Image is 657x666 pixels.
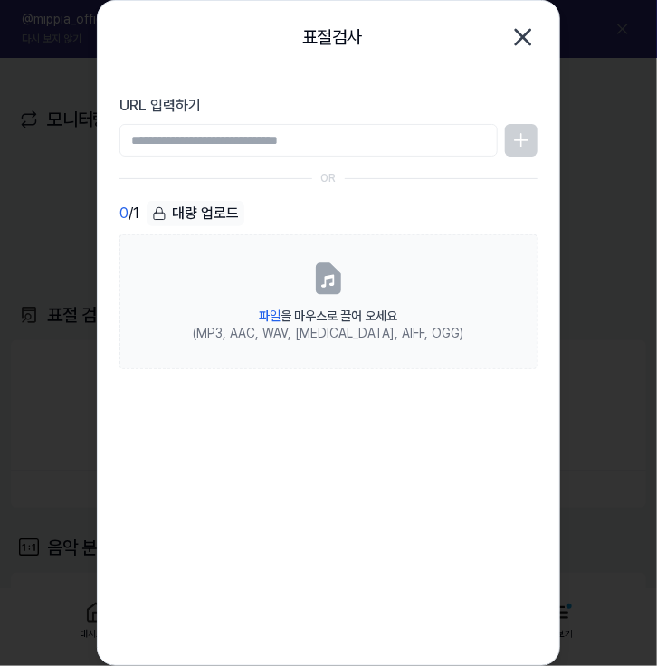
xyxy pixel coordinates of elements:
[302,23,362,52] h2: 표절검사
[321,171,337,186] div: OR
[119,203,129,224] span: 0
[119,95,538,117] label: URL 입력하기
[194,325,464,343] div: (MP3, AAC, WAV, [MEDICAL_DATA], AIFF, OGG)
[260,309,281,323] span: 파일
[119,201,139,227] div: / 1
[260,309,398,323] span: 을 마우스로 끌어 오세요
[147,201,244,226] div: 대량 업로드
[147,201,244,227] button: 대량 업로드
